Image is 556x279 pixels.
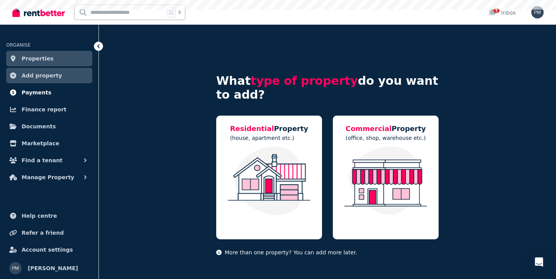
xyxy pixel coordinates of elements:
[6,119,92,134] a: Documents
[230,134,309,142] p: (house, apartment etc.)
[6,153,92,168] button: Find a tenant
[9,262,22,274] img: Phillip Merillo
[22,139,59,148] span: Marketplace
[230,124,274,133] span: Residential
[22,245,73,254] span: Account settings
[22,54,54,63] span: Properties
[346,134,426,142] p: (office, shop, warehouse etc.)
[12,7,65,18] img: RentBetter
[341,146,431,215] img: Commercial Property
[6,242,92,257] a: Account settings
[6,225,92,240] a: Refer a friend
[22,122,56,131] span: Documents
[493,8,500,13] span: 1
[6,68,92,83] a: Add property
[6,136,92,151] a: Marketplace
[22,211,57,220] span: Help centre
[346,123,426,134] h5: Property
[6,170,92,185] button: Manage Property
[6,208,92,224] a: Help centre
[230,123,309,134] h5: Property
[22,88,51,97] span: Payments
[22,105,66,114] span: Finance report
[22,173,74,182] span: Manage Property
[6,42,31,48] span: ORGANISE
[22,228,64,237] span: Refer a friend
[28,264,78,273] span: [PERSON_NAME]
[224,146,314,215] img: Residential Property
[489,9,516,17] div: Inbox
[530,253,548,271] div: Open Intercom Messenger
[22,71,62,80] span: Add property
[6,51,92,66] a: Properties
[178,9,181,15] span: k
[251,74,358,87] span: type of property
[6,102,92,117] a: Finance report
[22,156,63,165] span: Find a tenant
[6,85,92,100] a: Payments
[531,6,544,18] img: Phillip Merillo
[346,124,392,133] span: Commercial
[216,74,439,102] h4: What do you want to add?
[216,249,439,256] p: More than one property? You can add more later.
